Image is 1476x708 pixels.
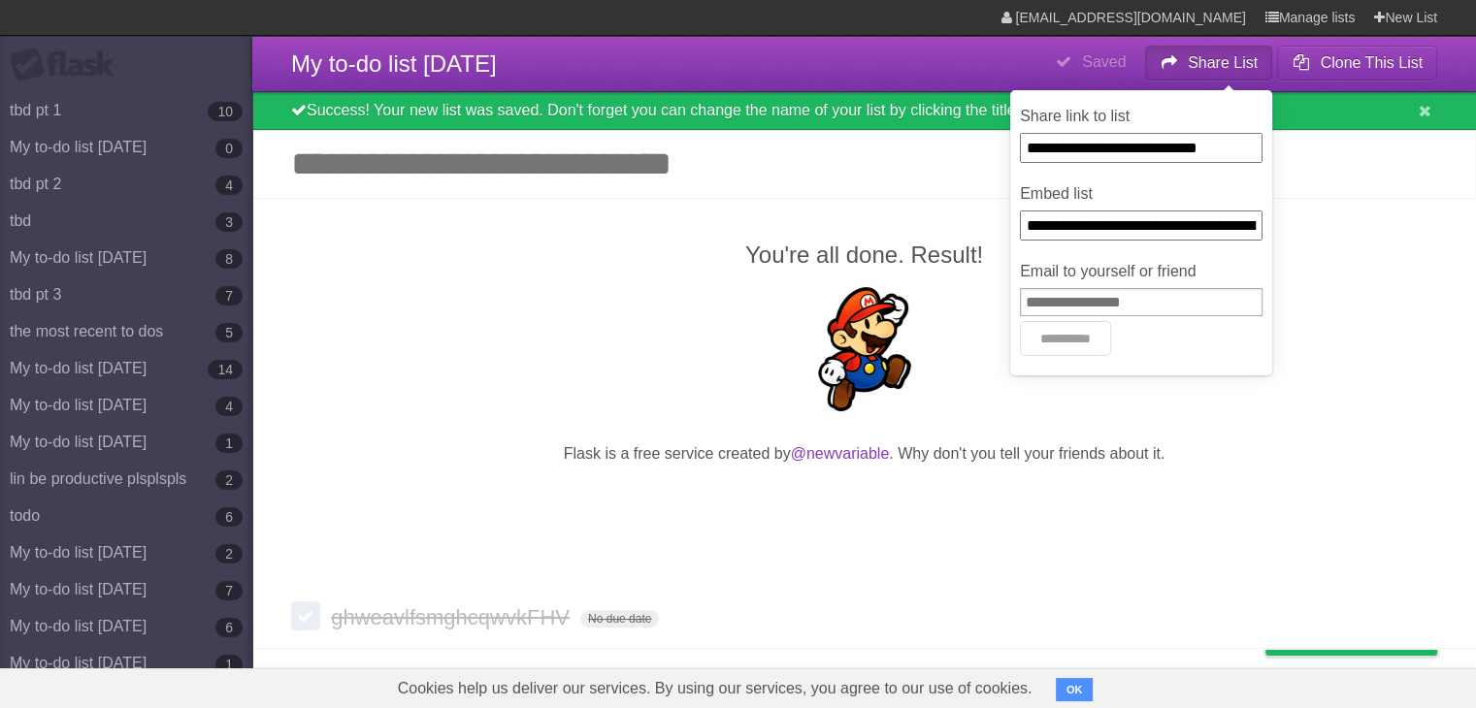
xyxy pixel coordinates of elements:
b: 7 [215,581,243,600]
span: No due date [580,610,659,628]
b: 4 [215,176,243,195]
b: 10 [208,102,243,121]
button: Share List [1145,46,1273,80]
div: Success! Your new list was saved. Don't forget you can change the name of your list by clicking t... [252,92,1476,130]
label: Done [291,601,320,630]
b: Clone This List [1320,54,1423,71]
b: Share List [1188,54,1258,71]
b: 3 [215,212,243,232]
b: 4 [215,397,243,416]
span: My to-do list [DATE] [291,50,497,77]
b: 7 [215,286,243,306]
iframe: X Post Button [830,490,900,517]
b: 6 [215,618,243,637]
span: Cookies help us deliver our services. By using our services, you agree to our use of cookies. [378,669,1052,708]
button: OK [1056,678,1094,701]
b: 2 [215,470,243,490]
b: 0 [215,139,243,158]
b: 6 [215,507,243,527]
label: Share link to list [1020,105,1263,128]
a: @newvariable [791,445,890,462]
span: ghweavlfsmghcqwvkFHV [331,605,574,629]
span: Buy me a coffee [1306,621,1427,655]
p: Flask is a free service created by . Why don't you tell your friends about it. [291,442,1437,466]
b: 14 [208,360,243,379]
b: 1 [215,655,243,674]
b: 1 [215,434,243,453]
b: 8 [215,249,243,269]
label: Embed list [1020,182,1263,206]
h2: You're all done. Result! [291,238,1437,273]
b: 5 [215,323,243,342]
div: Flask [10,48,126,82]
button: Clone This List [1277,46,1437,80]
img: Super Mario [803,287,927,411]
label: Email to yourself or friend [1020,260,1263,283]
b: 2 [215,544,243,563]
b: Saved [1082,53,1126,70]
